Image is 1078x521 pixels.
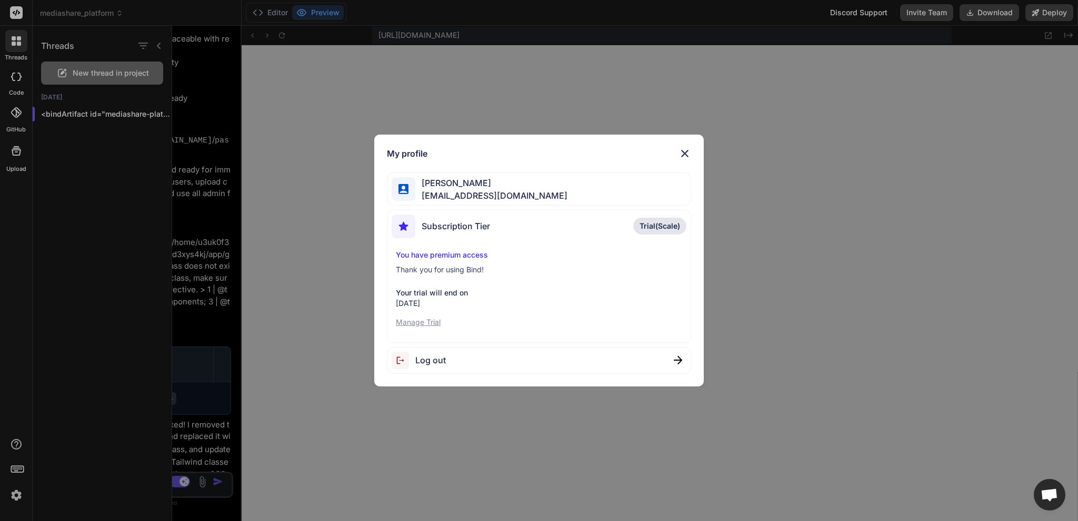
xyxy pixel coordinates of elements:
span: Log out [415,354,446,366]
p: [DATE] [396,298,682,309]
div: Chat öffnen [1034,479,1065,510]
h1: My profile [387,147,427,160]
p: Your trial will end on [396,288,682,298]
span: [EMAIL_ADDRESS][DOMAIN_NAME] [415,189,567,202]
span: Trial(Scale) [640,221,680,231]
img: profile [398,184,408,194]
img: subscription [392,214,415,238]
p: Thank you for using Bind! [396,264,682,275]
span: [PERSON_NAME] [415,177,567,189]
p: Manage Trial [396,317,682,328]
img: close [674,356,682,364]
img: logout [392,352,415,369]
p: You have premium access [396,250,682,260]
span: Subscription Tier [422,220,490,232]
img: close [678,147,691,160]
